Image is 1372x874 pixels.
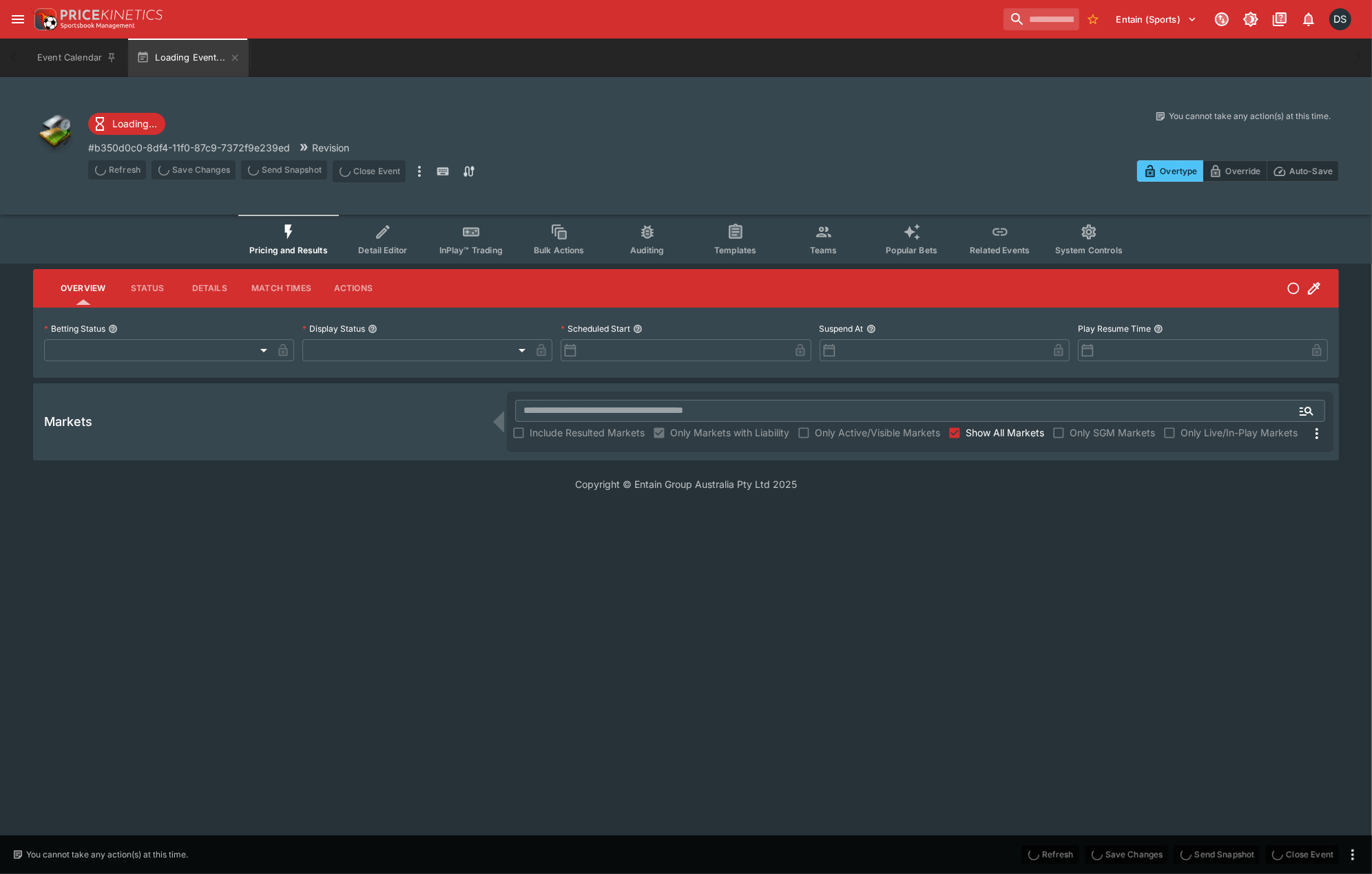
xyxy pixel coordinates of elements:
span: InPlay™ Trading [439,245,503,255]
span: Bulk Actions [534,245,585,255]
p: You cannot take any action(s) at this time. [26,849,188,861]
span: System Controls [1055,245,1123,255]
button: Loading Event... [128,39,249,77]
img: PriceKinetics [61,10,163,20]
div: Event type filters [238,215,1134,264]
span: Include Resulted Markets [530,425,645,440]
p: Revision [312,140,349,155]
button: Daniel Solti [1325,4,1355,34]
button: Details [178,272,240,305]
span: Only Markets with Liability [670,425,789,440]
button: Auto-Save [1267,160,1339,182]
button: Display Status [368,324,377,334]
button: Overtype [1137,160,1203,182]
svg: More [1309,425,1325,442]
p: Override [1225,164,1260,178]
span: Auditing [630,245,664,255]
button: Actions [322,272,384,305]
div: Start From [1137,160,1339,182]
button: Select Tenant [1108,8,1205,30]
span: Show All Markets [966,425,1044,440]
button: Toggle light/dark mode [1238,7,1263,32]
span: Teams [810,245,838,255]
button: Suspend At [866,324,876,334]
button: Overview [50,272,116,305]
h5: Markets [44,414,92,429]
p: Suspend At [820,323,864,334]
p: Betting Status [44,323,105,334]
span: Pricing and Results [249,245,328,255]
p: Scheduled Start [561,323,630,334]
button: Open [1294,398,1319,423]
button: Documentation [1267,7,1292,32]
button: more [411,160,428,182]
p: Play Resume Time [1078,323,1151,334]
button: open drawer [6,7,30,32]
p: Auto-Save [1289,164,1333,178]
button: Override [1203,160,1267,182]
button: No Bookmarks [1082,8,1104,30]
p: You cannot take any action(s) at this time. [1169,110,1331,122]
span: Detail Editor [358,245,407,255]
button: Notifications [1296,7,1321,32]
p: Loading... [112,116,157,131]
img: PriceKinetics Logo [30,6,58,33]
button: Play Resume Time [1154,324,1163,334]
button: more [1344,846,1361,863]
button: Scheduled Start [633,324,643,334]
p: Display Status [302,323,365,334]
span: Only Active/Visible Markets [815,425,940,440]
span: Only SGM Markets [1070,425,1155,440]
input: search [1004,8,1079,30]
span: Related Events [970,245,1030,255]
img: other.png [33,110,77,154]
button: Event Calendar [29,39,125,77]
span: Only Live/In-Play Markets [1181,425,1298,440]
div: Daniel Solti [1329,8,1351,30]
button: Status [116,272,178,305]
button: Match Times [240,272,322,305]
img: Sportsbook Management [61,23,135,29]
button: Betting Status [108,324,118,334]
span: Templates [714,245,756,255]
span: Popular Bets [886,245,937,255]
button: Connected to PK [1209,7,1234,32]
p: Overtype [1160,164,1197,178]
p: Copy To Clipboard [88,140,290,155]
